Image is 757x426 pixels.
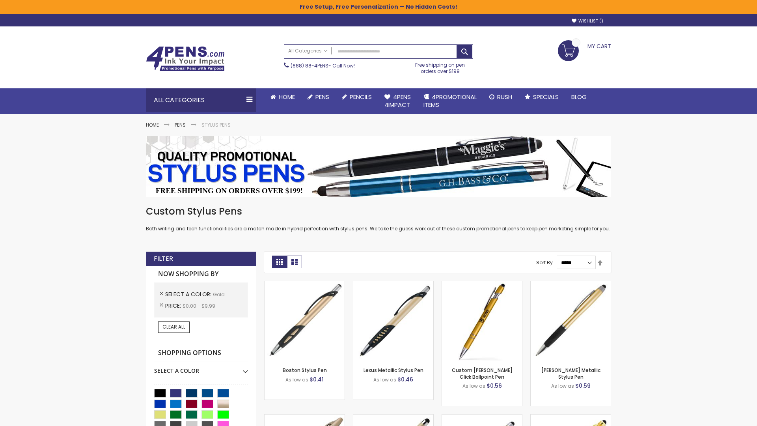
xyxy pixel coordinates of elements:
[146,205,611,232] div: Both writing and tech functionalities are a match made in hybrid perfection with stylus pens. We ...
[265,281,345,288] a: Boston Stylus Pen-Gold
[565,88,593,106] a: Blog
[462,383,485,389] span: As low as
[165,302,183,310] span: Price
[442,281,522,361] img: Custom Alex II Click Ballpoint Pen-Gold
[531,281,611,288] a: Lory Metallic Stylus Pen-Gold
[442,414,522,421] a: Cali Custom Stylus Gel pen-Gold
[531,281,611,361] img: Lory Metallic Stylus Pen-Gold
[283,367,327,374] a: Boston Stylus Pen
[146,46,225,71] img: 4Pens Custom Pens and Promotional Products
[146,88,256,112] div: All Categories
[336,88,378,106] a: Pencils
[146,205,611,218] h1: Custom Stylus Pens
[442,281,522,288] a: Custom Alex II Click Ballpoint Pen-Gold
[452,367,513,380] a: Custom [PERSON_NAME] Click Ballpoint Pen
[154,266,248,282] strong: Now Shopping by
[272,256,287,268] strong: Grid
[301,88,336,106] a: Pens
[531,414,611,421] a: I-Stylus-Slim-Gold-Gold
[533,93,559,101] span: Specials
[265,414,345,421] a: Twist Highlighter-Pen Stylus Combo-Gold
[541,367,600,380] a: [PERSON_NAME] Metallic Stylus Pen
[497,93,512,101] span: Rush
[571,93,587,101] span: Blog
[265,281,345,361] img: Boston Stylus Pen-Gold
[291,62,355,69] span: - Call Now!
[487,382,502,390] span: $0.56
[384,93,411,109] span: 4Pens 4impact
[572,18,603,24] a: Wishlist
[483,88,518,106] a: Rush
[201,121,231,128] strong: Stylus Pens
[284,45,332,58] a: All Categories
[154,345,248,362] strong: Shopping Options
[397,376,413,383] span: $0.46
[364,367,423,374] a: Lexus Metallic Stylus Pen
[378,88,417,114] a: 4Pens4impact
[154,254,173,263] strong: Filter
[417,88,483,114] a: 4PROMOTIONALITEMS
[162,323,185,330] span: Clear All
[536,259,553,266] label: Sort By
[165,290,213,298] span: Select A Color
[315,93,329,101] span: Pens
[154,361,248,375] div: Select A Color
[353,281,433,361] img: Lexus Metallic Stylus Pen-Gold
[353,281,433,288] a: Lexus Metallic Stylus Pen-Gold
[350,93,372,101] span: Pencils
[146,121,159,128] a: Home
[423,93,477,109] span: 4PROMOTIONAL ITEMS
[158,321,190,333] a: Clear All
[285,376,308,383] span: As low as
[310,376,324,383] span: $0.41
[175,121,186,128] a: Pens
[518,88,565,106] a: Specials
[291,62,328,69] a: (888) 88-4PENS
[575,382,591,390] span: $0.59
[407,59,474,75] div: Free shipping on pen orders over $199
[353,414,433,421] a: Islander Softy Metallic Gel Pen with Stylus-Gold
[264,88,301,106] a: Home
[373,376,396,383] span: As low as
[551,383,574,389] span: As low as
[183,303,215,309] span: $0.00 - $9.99
[279,93,295,101] span: Home
[213,291,225,298] span: Gold
[288,48,328,54] span: All Categories
[146,136,611,197] img: Stylus Pens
